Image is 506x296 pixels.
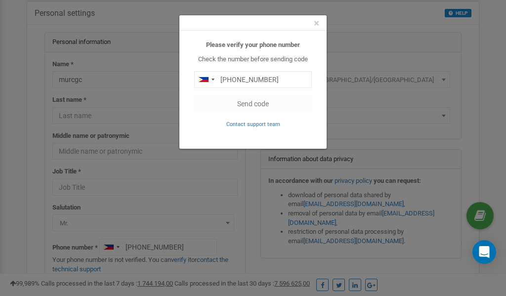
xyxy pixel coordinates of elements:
[472,240,496,264] div: Open Intercom Messenger
[226,120,280,127] a: Contact support team
[194,95,312,112] button: Send code
[314,17,319,29] span: ×
[206,41,300,48] b: Please verify your phone number
[314,18,319,29] button: Close
[226,121,280,127] small: Contact support team
[194,71,312,88] input: 0905 123 4567
[194,55,312,64] p: Check the number before sending code
[195,72,217,87] div: Telephone country code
